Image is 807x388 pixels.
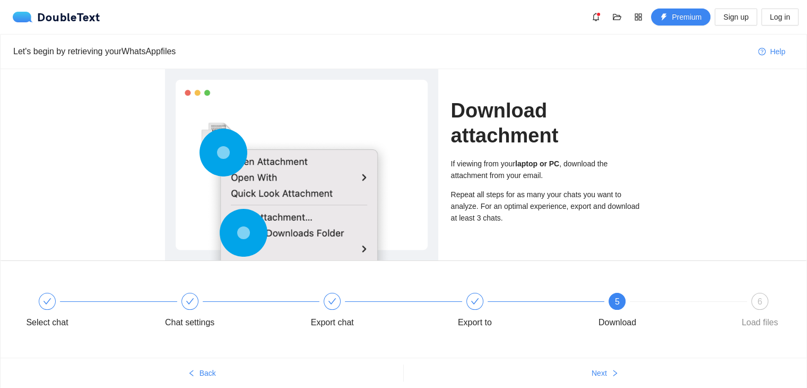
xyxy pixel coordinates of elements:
span: appstore [630,13,646,21]
a: logoDoubleText [13,12,100,22]
div: Export chat [311,314,354,331]
div: DoubleText [13,12,100,22]
h1: Download attachment [451,98,643,148]
span: Sign up [723,11,748,23]
span: thunderbolt [660,13,667,22]
div: Export chat [301,293,444,331]
div: Export to [444,293,587,331]
span: bell [588,13,604,21]
img: logo [13,12,37,22]
div: Load files [742,314,778,331]
span: question-circle [758,48,766,56]
div: Repeat all steps for as many your chats you want to analyze. For an optimal experience, export an... [451,189,643,224]
div: Let's begin by retrieving your WhatsApp files [13,45,750,58]
button: bell [587,9,604,26]
button: Sign up [715,9,757,26]
button: question-circleHelp [750,43,794,60]
button: Log in [761,9,799,26]
span: folder-open [609,13,625,21]
div: Chat settings [159,293,302,331]
button: Nextright [404,365,807,382]
div: Chat settings [165,314,214,331]
b: laptop or PC [515,159,559,168]
span: left [188,369,195,378]
span: Log in [770,11,790,23]
span: Back [199,367,216,379]
div: 5Download [586,293,729,331]
div: Select chat [16,293,159,331]
div: 6Load files [729,293,791,331]
div: If viewing from your , download the attachment from your email. [451,158,643,181]
button: folder-open [609,9,626,26]
span: 5 [615,297,620,306]
button: appstore [630,9,647,26]
span: Help [770,46,785,57]
span: right [611,369,619,378]
span: check [43,297,51,306]
div: Download [598,314,636,331]
div: Select chat [26,314,68,331]
button: thunderboltPremium [651,9,710,26]
span: check [186,297,194,306]
span: Premium [672,11,701,23]
span: check [471,297,479,306]
span: Next [592,367,607,379]
button: leftBack [1,365,403,382]
span: check [328,297,336,306]
div: Export to [458,314,492,331]
span: 6 [758,297,762,306]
